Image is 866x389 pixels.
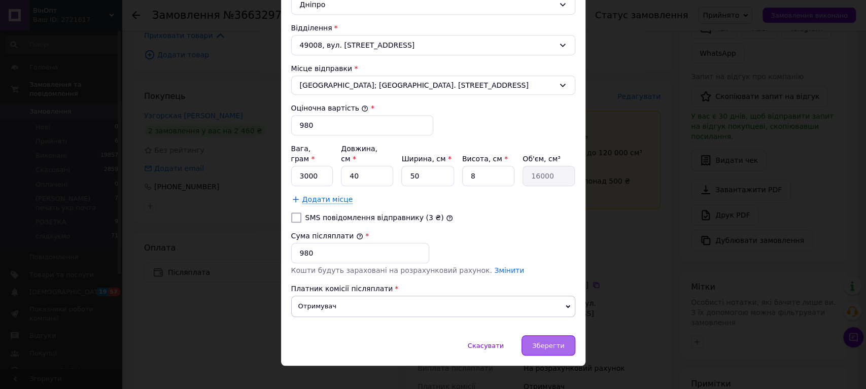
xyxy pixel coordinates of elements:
div: Відділення [291,23,575,33]
div: Об'єм, см³ [523,154,575,164]
span: Зберегти [532,342,564,349]
span: Кошти будуть зараховані на розрахунковий рахунок. [291,266,525,274]
label: SMS повідомлення відправнику (3 ₴) [305,214,444,222]
label: Довжина, см [341,145,377,163]
span: Отримувач [291,296,575,317]
label: Висота, см [462,155,508,163]
div: Місце відправки [291,63,575,74]
span: Скасувати [468,342,504,349]
label: Ширина, см [401,155,451,163]
span: [GEOGRAPHIC_DATA]; [GEOGRAPHIC_DATA]. [STREET_ADDRESS] [300,80,555,90]
label: Вага, грам [291,145,315,163]
span: Додати місце [302,195,353,204]
div: 49008, вул. [STREET_ADDRESS] [291,35,575,55]
label: Сума післяплати [291,232,363,240]
a: Змінити [494,266,524,274]
label: Оціночна вартість [291,104,369,112]
span: Платник комісії післяплати [291,285,393,293]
